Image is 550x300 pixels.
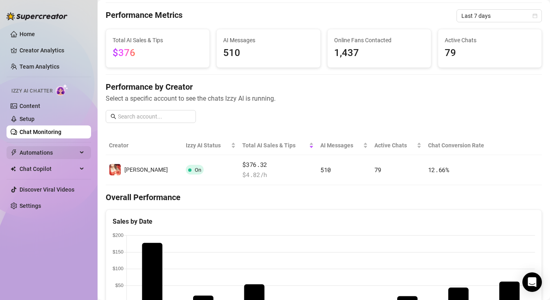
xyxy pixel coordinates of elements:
th: Chat Conversion Rate [425,136,498,155]
span: 12.66 % [428,166,449,174]
a: Team Analytics [20,63,59,70]
th: Total AI Sales & Tips [239,136,317,155]
span: 79 [374,166,381,174]
span: $ 4.82 /h [242,170,314,180]
span: Total AI Sales & Tips [113,36,203,45]
span: search [111,114,116,119]
th: Creator [106,136,183,155]
a: Setup [20,116,35,122]
th: AI Messages [317,136,371,155]
span: Izzy AI Chatter [11,87,52,95]
a: Chat Monitoring [20,129,61,135]
span: calendar [533,13,537,18]
span: 510 [223,45,313,61]
span: On [195,167,201,173]
img: logo-BBDzfeDw.svg [7,12,67,20]
span: Select a specific account to see the chats Izzy AI is running. [106,93,542,104]
span: thunderbolt [11,149,17,156]
img: Nicole [109,164,121,175]
span: Total AI Sales & Tips [242,141,307,150]
span: $376 [113,47,135,58]
h4: Performance Metrics [106,9,183,22]
h4: Overall Performance [106,192,542,203]
a: Home [20,31,35,37]
span: Active Chats [445,36,535,45]
a: Discover Viral Videos [20,186,74,193]
span: [PERSON_NAME] [124,166,168,173]
div: Open Intercom Messenger [522,272,542,292]
h4: Performance by Creator [106,81,542,93]
span: $376.32 [242,160,314,170]
span: AI Messages [223,36,313,45]
span: Automations [20,146,77,159]
th: Izzy AI Status [183,136,239,155]
span: 510 [320,166,331,174]
img: Chat Copilot [11,166,16,172]
th: Active Chats [371,136,425,155]
div: Sales by Date [113,216,535,227]
a: Content [20,103,40,109]
span: 79 [445,45,535,61]
span: Chat Copilot [20,162,77,175]
span: Online Fans Contacted [334,36,424,45]
span: AI Messages [320,141,361,150]
a: Creator Analytics [20,44,85,57]
input: Search account... [118,112,191,121]
span: Last 7 days [461,10,537,22]
span: Izzy AI Status [186,141,229,150]
a: Settings [20,203,41,209]
span: 1,437 [334,45,424,61]
img: AI Chatter [56,84,68,96]
span: Active Chats [374,141,415,150]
